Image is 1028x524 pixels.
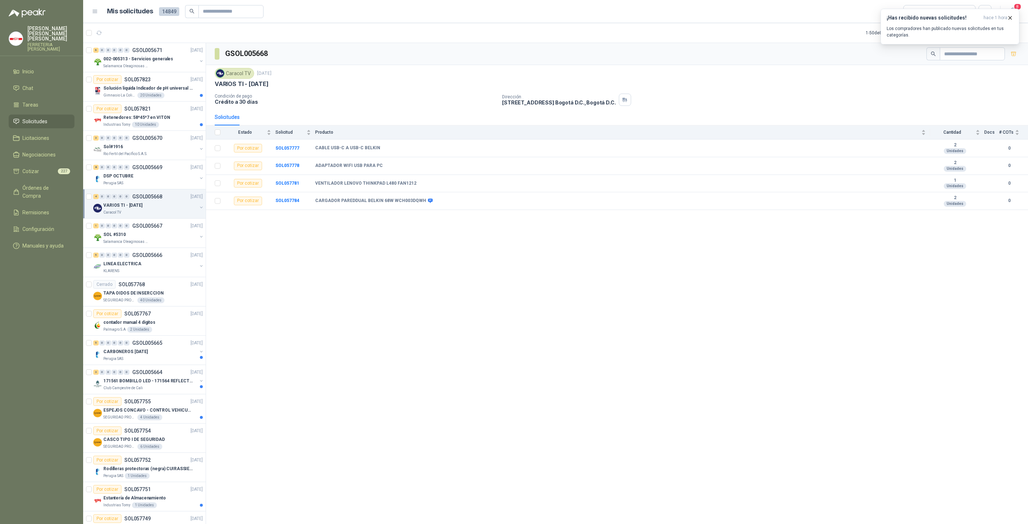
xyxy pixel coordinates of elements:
span: Licitaciones [22,134,49,142]
div: 0 [99,253,105,258]
a: 5 0 0 0 0 0 GSOL005665[DATE] Company LogoCARBONEROS [DATE]Perugia SAS [93,339,204,362]
div: 3 [93,370,99,375]
div: 0 [106,223,111,228]
p: TAPA OIDOS DE INSERCCION [103,290,164,297]
div: 0 [118,253,123,258]
div: 0 [106,136,111,141]
div: 5 [93,253,99,258]
span: Tareas [22,101,38,109]
div: Todas [908,8,923,16]
span: Estado [225,130,265,135]
p: KLARENS [103,268,119,274]
div: 0 [106,340,111,345]
img: Company Logo [93,175,102,183]
p: Salamanca Oleaginosas SAS [103,239,149,245]
p: 002-005313 - Servicios generales [103,56,173,63]
div: 0 [112,370,117,375]
div: 6 Unidades [137,444,162,450]
span: Solicitudes [22,117,47,125]
div: 0 [106,194,111,199]
div: 0 [124,223,129,228]
div: 1 Unidades [132,502,157,508]
p: GSOL005670 [132,136,162,141]
span: Solicitud [275,130,305,135]
img: Company Logo [93,467,102,476]
div: Unidades [944,201,966,207]
div: 0 [106,253,111,258]
p: SOL057752 [124,458,151,463]
div: 0 [124,48,129,53]
div: Por cotizar [93,485,121,494]
p: [DATE] [190,164,203,171]
p: FERRETERIA [PERSON_NAME] [27,43,74,51]
div: 0 [118,194,123,199]
p: [DATE] [190,515,203,522]
div: Unidades [944,183,966,189]
p: SOL057749 [124,516,151,521]
span: hace 1 hora [984,15,1007,21]
p: Retenedores: 58*45*7 en VITON [103,114,170,121]
th: # COTs [999,125,1028,139]
div: 0 [99,223,105,228]
a: Por cotizarSOL057821[DATE] Company LogoRetenedores: 58*45*7 en VITONIndustrias Tomy10 Unidades [83,102,206,131]
p: [DATE] [190,76,203,83]
b: 2 [930,195,980,201]
p: SEGURIDAD PROVISER LTDA [103,444,136,450]
p: [DATE] [190,310,203,317]
span: Negociaciones [22,151,56,159]
p: Los compradores han publicado nuevas solicitudes en tus categorías. [887,25,1013,38]
div: Por cotizar [93,397,121,406]
a: 5 0 0 0 0 0 GSOL005666[DATE] Company LogoLINEA ELECTRICAKLARENS [93,251,204,274]
div: 0 [124,165,129,170]
div: 0 [124,253,129,258]
p: GSOL005668 [132,194,162,199]
span: Chat [22,84,33,92]
p: SEGURIDAD PROVISER LTDA [103,297,136,303]
b: SOL057784 [275,198,299,203]
a: 3 0 0 0 0 0 GSOL005664[DATE] Company Logo171561 BOMBILLO LED - 171564 REFLECTOR 50WClub Campestre... [93,368,204,391]
div: Cerrado [93,280,116,289]
p: SOL057821 [124,106,151,111]
a: Por cotizarSOL057767[DATE] Company Logocontador manual 4 digitosPalmagro S.A2 Unidades [83,306,206,336]
img: Company Logo [93,497,102,505]
p: [DATE] [190,193,203,200]
div: 0 [112,340,117,345]
div: 0 [106,48,111,53]
a: 4 0 0 0 0 0 GSOL005668[DATE] Company LogoVARIOS TI - [DATE]Caracol TV [93,192,204,215]
div: 2 Unidades [127,327,152,332]
div: 0 [99,194,105,199]
img: Company Logo [93,350,102,359]
a: Por cotizarSOL057751[DATE] Company LogoEstantería de AlmacenamientoIndustrias Tomy1 Unidades [83,482,206,511]
th: Cantidad [930,125,984,139]
span: 227 [58,168,70,174]
div: Por cotizar [93,456,121,464]
img: Company Logo [93,116,102,125]
div: 0 [99,48,105,53]
a: Por cotizarSOL057823[DATE] Company LogoSolución liquida Indicador de pH universal de 500ml o 20 d... [83,72,206,102]
div: 1 Unidades [125,473,150,479]
div: 0 [124,194,129,199]
div: 0 [112,253,117,258]
div: 4 [93,194,99,199]
b: ADAPTADOR WIFI USB PARA PC [315,163,383,169]
div: Por cotizar [234,162,262,170]
b: 2 [930,160,980,166]
a: 6 0 0 0 0 0 GSOL005671[DATE] Company Logo002-005313 - Servicios generalesSalamanca Oleaginosas SAS [93,46,204,69]
a: SOL057781 [275,181,299,186]
div: Por cotizar [93,309,121,318]
p: Rodilleras protectoras (negra) CUIRASSIER para motocicleta, rodilleras para motocicleta, [103,465,193,472]
span: Manuales y ayuda [22,242,64,250]
div: 0 [99,340,105,345]
p: [DATE] [190,428,203,434]
a: 3 0 0 0 0 0 GSOL005670[DATE] Company LogoSol#1916Rio Fertil del Pacífico S.A.S. [93,134,204,157]
a: Solicitudes [9,115,74,128]
div: 1 [93,223,99,228]
p: [DATE] [190,106,203,112]
p: SOL057768 [119,282,145,287]
p: SOL057751 [124,487,151,492]
a: SOL057777 [275,146,299,151]
img: Company Logo [93,87,102,95]
p: SOL #5310 [103,231,126,238]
